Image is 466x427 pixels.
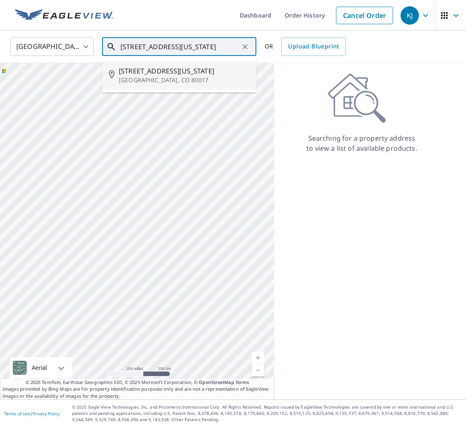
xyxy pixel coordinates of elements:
p: Searching for a property address to view a list of available products. [306,133,418,153]
p: | [4,411,60,416]
a: OpenStreetMap [199,379,234,385]
a: Current Level 5, Zoom In [252,351,264,364]
p: © 2025 Eagle View Technologies, Inc. and Pictometry International Corp. All Rights Reserved. Repo... [72,404,462,423]
input: Search by address or latitude-longitude [120,35,239,58]
span: Upload Blueprint [288,41,339,52]
div: [GEOGRAPHIC_DATA] [10,35,94,58]
button: Clear [239,41,251,53]
a: Cancel Order [336,7,393,24]
div: Aerial [10,357,72,378]
a: Current Level 5, Zoom Out [252,364,264,376]
p: [GEOGRAPHIC_DATA], CO 80017 [119,76,250,84]
a: Upload Blueprint [281,38,346,56]
div: KJ [401,6,419,25]
a: Terms [236,379,249,385]
a: Privacy Policy [33,411,60,417]
span: [STREET_ADDRESS][US_STATE] [119,66,250,76]
div: Aerial [29,357,50,378]
span: © 2025 TomTom, Earthstar Geographics SIO, © 2025 Microsoft Corporation, © [25,379,249,386]
img: EV Logo [15,9,113,22]
div: OR [265,38,346,56]
a: Terms of Use [4,411,30,417]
